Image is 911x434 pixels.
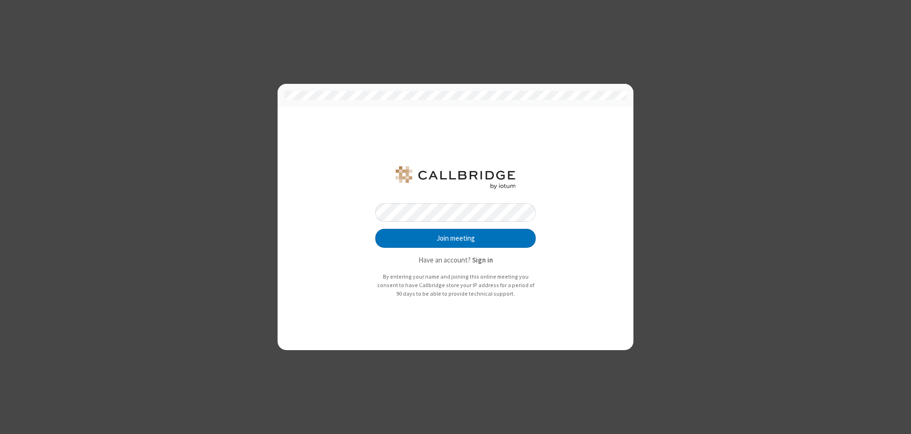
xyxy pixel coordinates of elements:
strong: Sign in [472,255,493,264]
p: Have an account? [375,255,536,266]
img: QA Selenium DO NOT DELETE OR CHANGE [394,166,517,189]
p: By entering your name and joining this online meeting you consent to have Callbridge store your I... [375,272,536,298]
button: Sign in [472,255,493,266]
button: Join meeting [375,229,536,248]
